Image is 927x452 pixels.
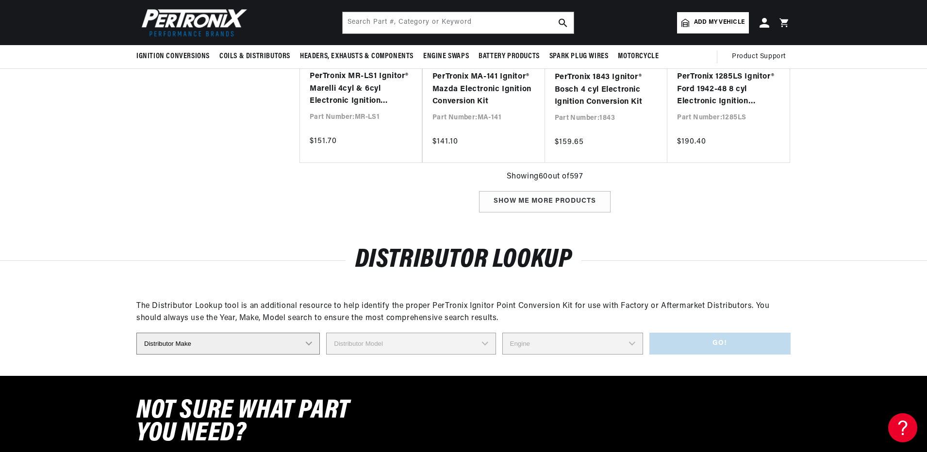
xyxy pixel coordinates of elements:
[343,12,574,33] input: Search Part #, Category or Keyword
[694,18,745,27] span: Add my vehicle
[555,71,658,109] a: PerTronix 1843 Ignitor® Bosch 4 cyl Electronic Ignition Conversion Kit
[295,45,418,68] summary: Headers, Exhausts & Components
[732,51,786,62] span: Product Support
[432,71,535,108] a: PerTronix MA-141 Ignitor® Mazda Electronic Ignition Conversion Kit
[219,51,290,62] span: Coils & Distributors
[136,51,210,62] span: Ignition Conversions
[474,45,545,68] summary: Battery Products
[479,51,540,62] span: Battery Products
[479,191,611,213] div: Show me more products
[545,45,613,68] summary: Spark Plug Wires
[423,51,469,62] span: Engine Swaps
[300,51,414,62] span: Headers, Exhausts & Components
[507,171,583,183] span: Showing 60 out of 597
[136,300,791,325] div: The Distributor Lookup tool is an additional resource to help identify the proper PerTronix Ignit...
[136,45,215,68] summary: Ignition Conversions
[613,45,663,68] summary: Motorcycle
[552,12,574,33] button: search button
[618,51,659,62] span: Motorcycle
[136,6,248,39] img: Pertronix
[418,45,474,68] summary: Engine Swaps
[732,45,791,68] summary: Product Support
[215,45,295,68] summary: Coils & Distributors
[310,70,412,108] a: PerTronix MR-LS1 Ignitor® Marelli 4cyl & 6cyl Electronic Ignition Conversion Kit
[136,398,349,447] span: NOT SURE WHAT PART YOU NEED?
[677,12,749,33] a: Add my vehicle
[549,51,609,62] span: Spark Plug Wires
[677,71,780,108] a: PerTronix 1285LS Ignitor® Ford 1942-48 8 cyl Electronic Ignition Conversion Kit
